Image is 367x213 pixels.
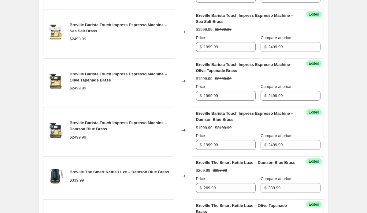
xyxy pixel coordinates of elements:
div: $339.99 [70,177,84,183]
span: $ [200,45,202,49]
div: $1999.99 [196,76,213,82]
div: $269.99 [196,168,210,174]
img: BaristaTouchImpress-SeaSaltBrass_80x.webp [46,23,65,41]
span: $ [264,186,266,190]
strike: $2499.99 [215,27,232,33]
span: Edited [309,61,319,66]
span: Compare at price [261,176,291,181]
strike: $339.99 [213,168,227,174]
div: $2499.99 [70,85,86,91]
span: Edited [309,12,319,17]
span: $ [200,93,202,98]
div: $2499.99 [70,36,86,42]
span: Edited [309,202,319,207]
span: $ [264,93,266,98]
span: Edited [309,110,319,115]
span: Breville Barista Touch Impress Espresso Machine – Damson Blue Brass [70,121,167,131]
span: Breville Barista Touch Impress Espresso Machine – Sea Salt Brass [70,23,167,33]
span: Breville The Smart Kettle Luxe – Damson Blue Brass [196,160,295,165]
img: breville-barista-touch-impress-brass-olive-tapenade-1_80x.webp [46,72,65,90]
strike: $2499.99 [215,125,232,131]
span: $ [264,45,266,49]
div: $1999.99 [196,27,213,33]
span: Breville Barista Touch Impress Espresso Machine – Olive Tapenade Brass [196,62,293,73]
div: $2499.99 [70,134,86,140]
span: $ [264,143,266,147]
span: Edited [309,159,319,164]
strike: $2499.99 [215,76,232,82]
span: Price [196,84,205,89]
span: Breville Barista Touch Impress Espresso Machine – Damson Blue Brass [196,111,293,122]
span: Compare at price [261,133,291,138]
span: Price [196,133,205,138]
img: BaristaTouchImpress-DamsonBlueBrass_80x.webp [46,121,65,139]
div: $1999.99 [196,125,213,131]
span: Breville Barista Touch Impress Espresso Machine – Sea Salt Brass [196,13,293,24]
span: $ [200,186,202,190]
span: Compare at price [261,35,291,40]
span: Price [196,176,205,181]
span: Breville Barista Touch Impress Espresso Machine – Olive Tapenade Brass [70,72,167,82]
span: Price [196,35,205,40]
span: $ [200,143,202,147]
img: breville-smart-kettle-luxe-damson-blue-brass-1_80x.webp [46,167,65,185]
span: Breville The Smart Kettle Luxe – Damson Blue Brass [70,170,169,174]
span: Compare at price [261,84,291,89]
